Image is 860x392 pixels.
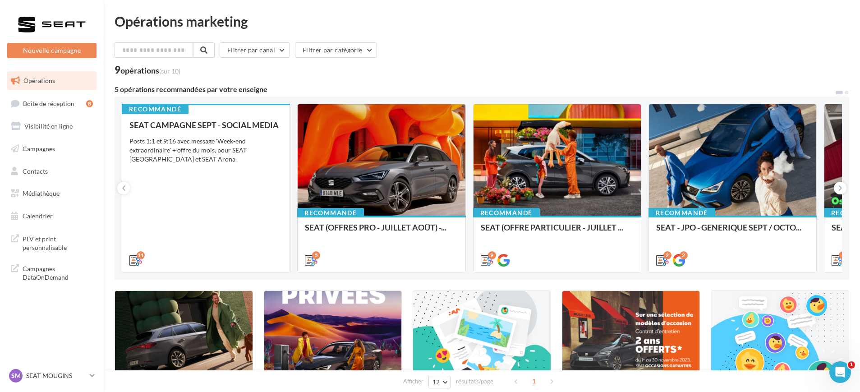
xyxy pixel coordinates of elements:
span: 1 [848,361,855,369]
a: Campagnes DataOnDemand [5,259,98,286]
div: 2 [663,251,671,259]
iframe: Intercom live chat [829,361,851,383]
span: Médiathèque [23,189,60,197]
span: Afficher [403,377,423,386]
span: 1 [527,374,541,388]
div: 9 [488,251,496,259]
span: SM [11,371,21,380]
a: SM SEAT-MOUGINS [7,367,97,384]
span: (sur 10) [159,67,180,75]
div: opérations [120,66,180,74]
span: SEAT (OFFRE PARTICULIER - JUILLET ... [481,222,623,232]
span: SEAT (OFFRES PRO - JUILLET AOÛT) -... [305,222,446,232]
div: 6 [839,251,847,259]
a: Contacts [5,162,98,181]
span: SEAT - JPO - GENERIQUE SEPT / OCTO... [656,222,801,232]
span: Campagnes [23,145,55,152]
div: 8 [86,100,93,107]
div: 2 [680,251,688,259]
div: 9 [115,65,180,75]
a: PLV et print personnalisable [5,229,98,256]
a: Opérations [5,71,98,90]
span: Opérations [23,77,55,84]
span: Calendrier [23,212,53,220]
span: Contacts [23,167,48,175]
div: Recommandé [122,104,189,114]
button: Nouvelle campagne [7,43,97,58]
span: Boîte de réception [23,99,74,107]
span: SEAT CAMPAGNE SEPT - SOCIAL MEDIA [129,120,279,130]
a: Visibilité en ligne [5,117,98,136]
div: 5 [312,251,320,259]
div: 5 opérations recommandées par votre enseigne [115,86,835,93]
div: 11 [137,251,145,259]
a: Calendrier [5,207,98,226]
span: PLV et print personnalisable [23,233,93,252]
a: Campagnes [5,139,98,158]
a: Boîte de réception8 [5,94,98,113]
button: 12 [428,376,451,388]
span: résultats/page [456,377,493,386]
span: Campagnes DataOnDemand [23,263,93,282]
p: SEAT-MOUGINS [26,371,86,380]
div: Recommandé [297,208,364,218]
button: Filtrer par catégorie [295,42,377,58]
span: Visibilité en ligne [24,122,73,130]
div: Opérations marketing [115,14,849,28]
span: 12 [432,378,440,386]
div: Recommandé [473,208,540,218]
button: Filtrer par canal [220,42,290,58]
div: Posts 1:1 et 9:16 avec message 'Week-end extraordinaire' + offre du mois, pour SEAT [GEOGRAPHIC_D... [129,137,282,164]
a: Médiathèque [5,184,98,203]
div: Recommandé [648,208,715,218]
